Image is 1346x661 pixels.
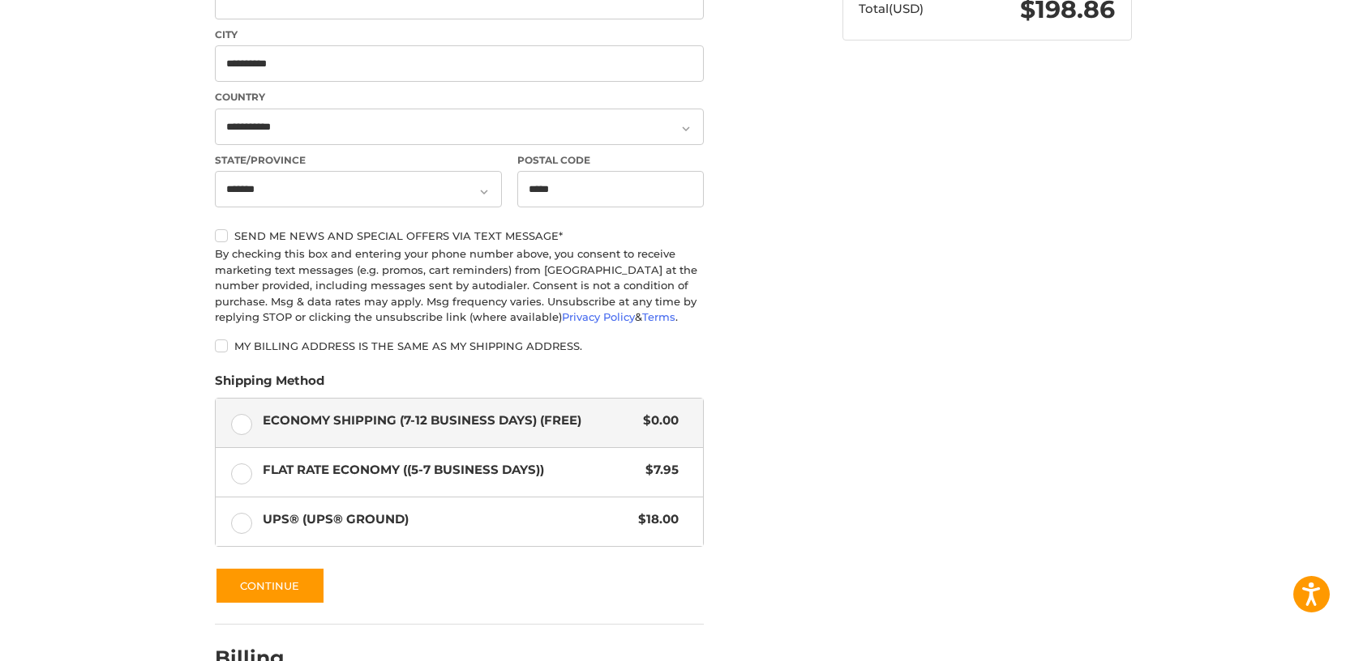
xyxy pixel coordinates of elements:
[859,1,924,16] span: Total (USD)
[215,567,325,604] button: Continue
[263,461,638,480] span: Flat Rate Economy ((5-7 Business Days))
[642,310,675,323] a: Terms
[562,310,635,323] a: Privacy Policy
[215,90,704,104] label: Country
[215,153,502,168] label: State/Province
[631,510,679,529] span: $18.00
[263,412,636,430] span: Economy Shipping (7-12 Business Days) (Free)
[215,246,704,326] div: By checking this box and entering your phone number above, you consent to receive marketing text ...
[638,461,679,480] span: $7.95
[517,153,704,168] label: Postal Code
[263,510,631,529] span: UPS® (UPS® Ground)
[215,372,324,398] legend: Shipping Method
[215,339,704,352] label: My billing address is the same as my shipping address.
[215,229,704,242] label: Send me news and special offers via text message*
[636,412,679,430] span: $0.00
[215,28,704,42] label: City
[1212,617,1346,661] iframe: Google Customer Reviews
